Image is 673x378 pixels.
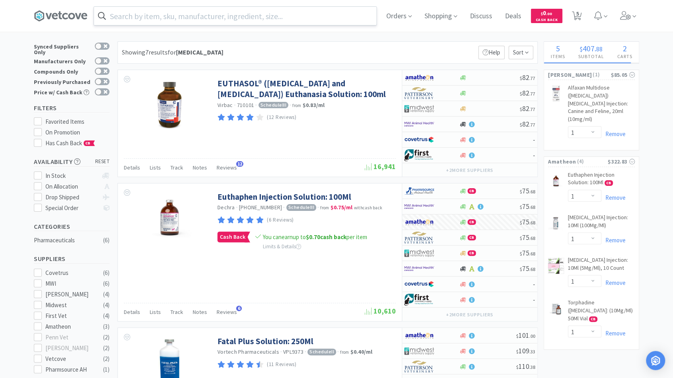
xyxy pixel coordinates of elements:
div: [PERSON_NAME] [45,290,95,299]
span: 75 [520,202,535,211]
div: Pharmaceuticals [34,236,98,245]
p: (6 Reviews) [267,216,294,224]
a: Euthaphen Injection Solution: 100Ml CB [568,171,635,190]
strong: [MEDICAL_DATA] [176,48,223,56]
span: · [305,348,306,355]
div: Open Intercom Messenger [646,351,665,370]
span: $ [520,220,522,226]
div: On Allocation [45,182,98,191]
span: - [533,150,535,160]
span: . 00 [529,333,535,339]
a: Remove [601,236,626,244]
span: · [280,348,282,355]
img: 77fca1acd8b6420a9015268ca798ef17_1.png [404,134,434,146]
span: - [533,135,535,144]
span: $ [541,11,543,16]
span: [PERSON_NAME] [548,70,592,79]
a: Virbac [217,101,233,109]
div: [PERSON_NAME] [45,343,95,353]
div: ( 2 ) [103,333,110,342]
span: Amatheon [548,157,576,166]
span: with cash back [354,205,382,210]
span: [PHONE_NUMBER] [239,204,282,211]
a: [MEDICAL_DATA] Injection: 10Ml (5Mg/Ml), 10 Count [568,256,635,275]
span: Limits & Details [263,243,301,250]
div: Manufacturers Only [34,57,91,64]
span: $0.70 [306,233,320,241]
span: 0 [541,9,552,17]
span: 6 [236,306,242,311]
a: EUTHASOL® ([MEDICAL_DATA] and [MEDICAL_DATA]) Euthanasia Solution: 100ml [217,78,394,100]
span: $ [520,91,522,97]
div: ( 3 ) [103,322,110,331]
span: ( 1 ) [592,71,610,79]
span: 101 [516,331,535,340]
img: 67d67680309e4a0bb49a5ff0391dcc42_6.png [404,294,434,306]
span: CB [468,251,475,255]
span: Reviews [217,308,237,316]
span: 710101 [237,101,254,109]
img: 4dd14cff54a648ac9e977f0c5da9bc2e_5.png [404,247,434,259]
a: Vortech Pharmaceuticals [217,348,279,355]
strong: $0.75 / ml [331,204,353,211]
span: Track [170,164,183,171]
div: Showing 7 results [122,47,223,58]
a: Remove [601,329,626,337]
span: Details [124,164,140,171]
span: - [533,295,535,304]
img: 4dd14cff54a648ac9e977f0c5da9bc2e_5.png [404,103,434,115]
span: Sort [509,46,533,59]
button: +2more suppliers [442,165,497,176]
div: ( 4 ) [103,311,110,321]
span: · [337,348,339,355]
img: 3e23ce1ac8d04178bdc989f1ed1285be_534012.jpeg [548,173,564,189]
div: MWI [45,279,95,288]
img: 3331a67d23dc422aa21b1ec98afbf632_11.png [404,329,434,341]
span: · [283,204,285,211]
a: Deals [502,13,524,20]
span: reset [95,158,110,166]
a: Euthaphen Injection Solution: 100Ml [217,191,351,202]
div: ( 2 ) [103,343,110,353]
span: $ [520,251,522,257]
span: 88 [596,45,603,53]
span: - [533,279,535,288]
div: ( 6 ) [103,279,110,288]
span: 75 [520,186,535,195]
h4: Items [544,53,571,60]
span: Details [124,308,140,316]
img: 3331a67d23dc422aa21b1ec98afbf632_11.png [404,72,434,84]
span: . 68 [529,251,535,257]
span: 110 [516,362,535,371]
div: ( 2 ) [103,354,110,364]
span: $ [516,349,518,355]
div: Drop Shipped [45,193,98,202]
a: Fatal Plus Solution: 250Ml [217,336,313,347]
span: CB [468,189,475,193]
span: · [255,101,257,109]
span: $ [516,333,518,339]
h4: Carts [610,53,639,60]
div: Favorited Items [45,117,110,127]
span: . 77 [529,122,535,128]
div: . [571,45,610,53]
span: Cash Back [218,232,247,242]
span: VPL9373 [283,348,303,355]
span: · [290,101,291,109]
div: Covetrus [45,268,95,278]
span: $ [520,122,522,128]
span: from [292,103,301,108]
img: bc2651cdd8564ab480a7cdeeafb2f6a1_592802.jpeg [548,86,564,101]
span: 75 [520,233,535,242]
span: You can earn up to per item [263,233,367,241]
span: 16,941 [365,162,396,171]
a: $0.00Cash Back [531,5,562,27]
img: f5e969b455434c6296c6d81ef179fa71_3.png [404,87,434,99]
div: Price w/ Cash Back [34,88,91,95]
div: Vetcove [45,354,95,364]
span: · [236,204,238,211]
div: Compounds Only [34,68,91,74]
span: Cash Back [536,18,558,23]
span: Reviews [217,164,237,171]
img: f6b2451649754179b5b4e0c70c3f7cb0_2.png [404,263,434,275]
